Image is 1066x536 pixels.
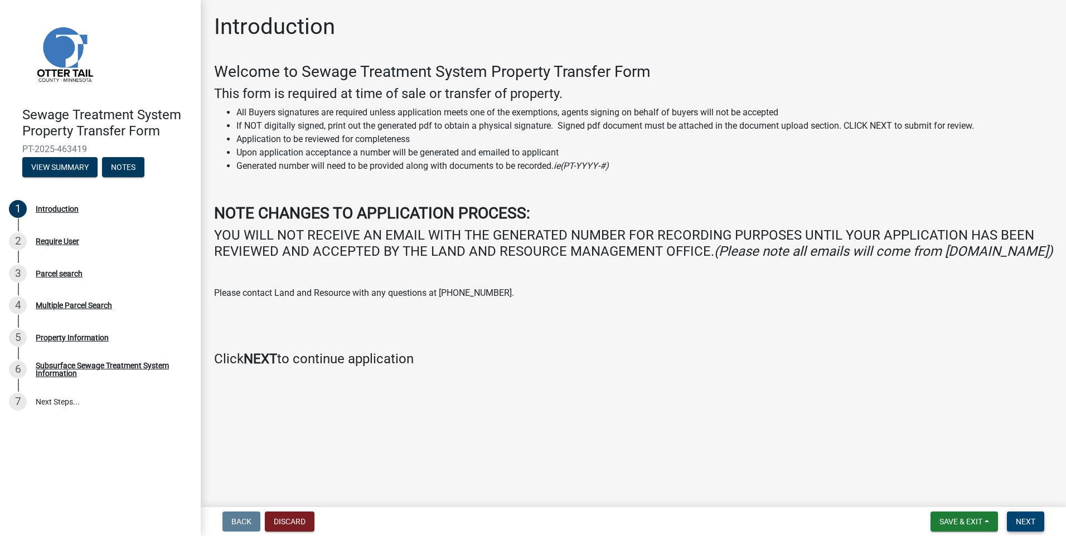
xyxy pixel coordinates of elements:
[22,107,192,139] h4: Sewage Treatment System Property Transfer Form
[236,146,1053,159] li: Upon application acceptance a number will be generated and emailed to applicant
[1016,517,1035,526] span: Next
[22,163,98,172] wm-modal-confirm: Summary
[9,360,27,378] div: 6
[36,270,83,277] div: Parcel search
[36,205,79,213] div: Introduction
[214,13,335,40] h1: Introduction
[214,62,1053,81] h3: Welcome to Sewage Treatment System Property Transfer Form
[265,511,314,532] button: Discard
[236,133,1053,146] li: Application to be reviewed for completeness
[22,157,98,177] button: View Summary
[9,232,27,250] div: 2
[214,227,1053,260] h4: YOU WILL NOT RECEIVE AN EMAIL WITH THE GENERATED NUMBER FOR RECORDING PURPOSES UNTIL YOUR APPLICA...
[36,301,112,309] div: Multiple Parcel Search
[9,296,27,314] div: 4
[214,286,1053,300] p: Please contact Land and Resource with any questions at [PHONE_NUMBER].
[214,351,1053,367] h4: Click to continue application
[236,119,1053,133] li: If NOT digitally signed, print out the generated pdf to obtain a physical signature. Signed pdf d...
[231,517,251,526] span: Back
[1007,511,1044,532] button: Next
[9,200,27,218] div: 1
[222,511,260,532] button: Back
[931,511,998,532] button: Save & Exit
[36,237,79,245] div: Require User
[939,517,982,526] span: Save & Exit
[22,144,178,154] span: PT-2025-463419
[9,265,27,282] div: 3
[102,157,144,177] button: Notes
[714,243,1053,259] i: (Please note all emails will come from [DOMAIN_NAME])
[236,106,1053,119] li: All Buyers signatures are required unless application meets one of the exemptions, agents signing...
[36,362,183,377] div: Subsurface Sewage Treatment System Information
[554,160,609,171] i: ie(PT-YYYY-#)
[36,334,109,342] div: Property Information
[102,163,144,172] wm-modal-confirm: Notes
[236,159,1053,173] li: Generated number will need to be provided along with documents to be recorded.
[22,12,106,95] img: Otter Tail County, Minnesota
[244,351,277,367] strong: NEXT
[9,393,27,411] div: 7
[214,204,530,222] strong: NOTE CHANGES TO APPLICATION PROCESS:
[214,86,1053,102] h4: This form is required at time of sale or transfer of property.
[9,329,27,347] div: 5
